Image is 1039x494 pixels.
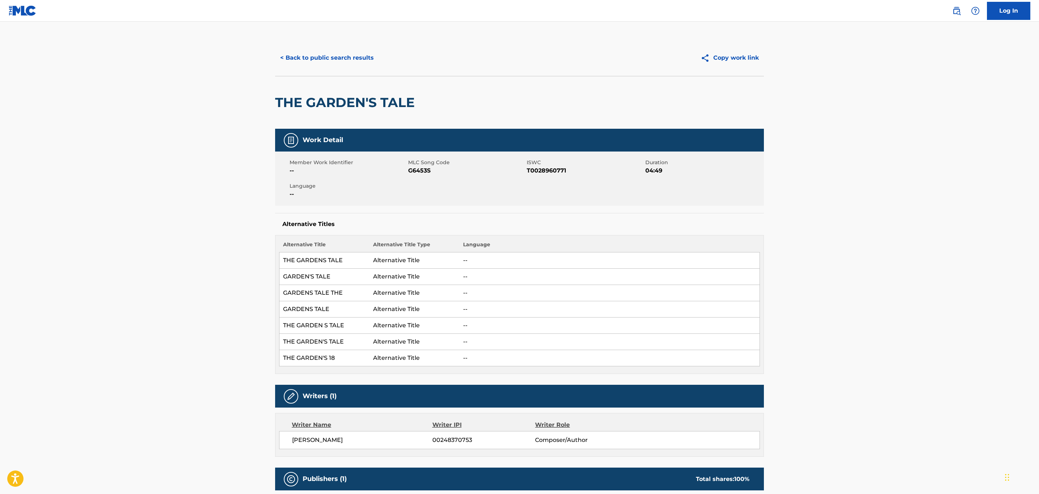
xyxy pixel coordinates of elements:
[279,318,369,334] td: THE GARDEN S TALE
[459,269,760,285] td: --
[408,166,525,175] span: G6453S
[734,476,749,482] span: 100 %
[432,421,535,429] div: Writer IPI
[369,301,459,318] td: Alternative Title
[459,318,760,334] td: --
[292,421,432,429] div: Writer Name
[9,5,37,16] img: MLC Logo
[287,475,295,484] img: Publishers
[369,241,459,252] th: Alternative Title Type
[459,334,760,350] td: --
[282,221,757,228] h5: Alternative Titles
[952,7,961,15] img: search
[369,285,459,301] td: Alternative Title
[290,166,406,175] span: --
[1005,467,1009,488] div: Drag
[279,285,369,301] td: GARDENS TALE THE
[949,4,964,18] a: Public Search
[369,318,459,334] td: Alternative Title
[303,136,343,144] h5: Work Detail
[459,252,760,269] td: --
[527,159,644,166] span: ISWC
[535,436,629,444] span: Composer/Author
[459,285,760,301] td: --
[369,334,459,350] td: Alternative Title
[987,2,1030,20] a: Log In
[459,241,760,252] th: Language
[287,392,295,401] img: Writers
[292,436,432,444] span: [PERSON_NAME]
[645,166,762,175] span: 04:49
[696,475,749,484] div: Total shares:
[279,269,369,285] td: GARDEN'S TALE
[290,190,406,199] span: --
[1003,459,1039,494] iframe: Chat Widget
[369,350,459,366] td: Alternative Title
[971,7,980,15] img: help
[645,159,762,166] span: Duration
[279,350,369,366] td: THE GARDEN'S 18
[279,241,369,252] th: Alternative Title
[535,421,629,429] div: Writer Role
[275,49,379,67] button: < Back to public search results
[369,252,459,269] td: Alternative Title
[303,392,337,400] h5: Writers (1)
[303,475,347,483] h5: Publishers (1)
[290,159,406,166] span: Member Work Identifier
[279,252,369,269] td: THE GARDENS TALE
[459,350,760,366] td: --
[279,334,369,350] td: THE GARDEN'S TALE
[701,54,713,63] img: Copy work link
[432,436,535,444] span: 00248370753
[459,301,760,318] td: --
[408,159,525,166] span: MLC Song Code
[275,94,418,111] h2: THE GARDEN'S TALE
[279,301,369,318] td: GARDENS TALE
[287,136,295,145] img: Work Detail
[290,182,406,190] span: Language
[369,269,459,285] td: Alternative Title
[696,49,764,67] button: Copy work link
[968,4,983,18] div: Help
[527,166,644,175] span: T0028960771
